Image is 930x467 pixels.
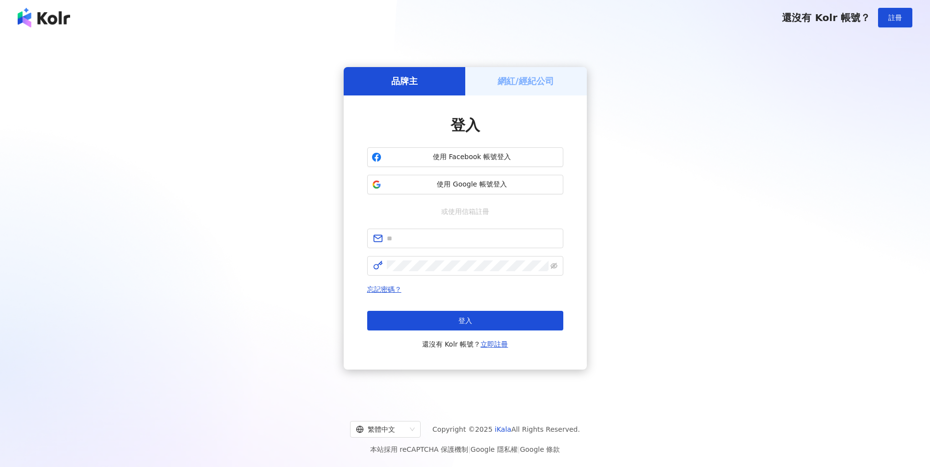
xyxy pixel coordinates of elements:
[520,445,560,453] a: Google 條款
[432,423,580,435] span: Copyright © 2025 All Rights Reserved.
[495,425,511,433] a: iKala
[385,180,559,189] span: 使用 Google 帳號登入
[18,8,70,27] img: logo
[498,75,554,87] h5: 網紅/經紀公司
[367,285,402,293] a: 忘記密碼？
[551,262,557,269] span: eye-invisible
[518,445,520,453] span: |
[451,117,480,134] span: 登入
[370,444,560,455] span: 本站採用 reCAPTCHA 保護機制
[878,8,912,27] button: 註冊
[385,152,559,162] span: 使用 Facebook 帳號登入
[367,175,563,194] button: 使用 Google 帳號登入
[422,338,508,350] span: 還沒有 Kolr 帳號？
[367,147,563,167] button: 使用 Facebook 帳號登入
[888,14,902,22] span: 註冊
[367,311,563,330] button: 登入
[782,12,870,23] span: 還沒有 Kolr 帳號？
[356,421,406,437] div: 繁體中文
[468,445,471,453] span: |
[434,206,496,217] span: 或使用信箱註冊
[471,445,518,453] a: Google 隱私權
[391,75,418,87] h5: 品牌主
[480,340,508,348] a: 立即註冊
[458,317,472,325] span: 登入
